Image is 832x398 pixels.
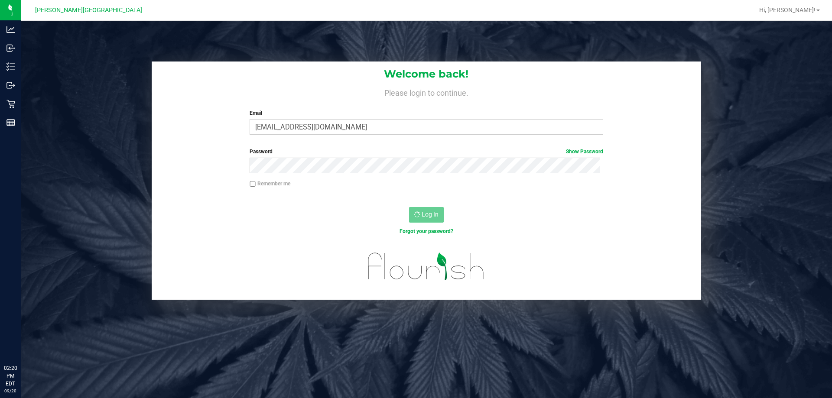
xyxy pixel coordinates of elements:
[250,181,256,187] input: Remember me
[6,118,15,127] inline-svg: Reports
[250,149,273,155] span: Password
[250,180,290,188] label: Remember me
[6,25,15,34] inline-svg: Analytics
[4,364,17,388] p: 02:20 PM EDT
[35,6,142,14] span: [PERSON_NAME][GEOGRAPHIC_DATA]
[6,44,15,52] inline-svg: Inbound
[6,100,15,108] inline-svg: Retail
[250,109,603,117] label: Email
[400,228,453,234] a: Forgot your password?
[6,62,15,71] inline-svg: Inventory
[6,81,15,90] inline-svg: Outbound
[759,6,816,13] span: Hi, [PERSON_NAME]!
[152,68,701,80] h1: Welcome back!
[357,244,495,288] img: flourish_logo.svg
[152,87,701,97] h4: Please login to continue.
[566,149,603,155] a: Show Password
[422,211,439,218] span: Log In
[4,388,17,394] p: 09/20
[409,207,444,223] button: Log In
